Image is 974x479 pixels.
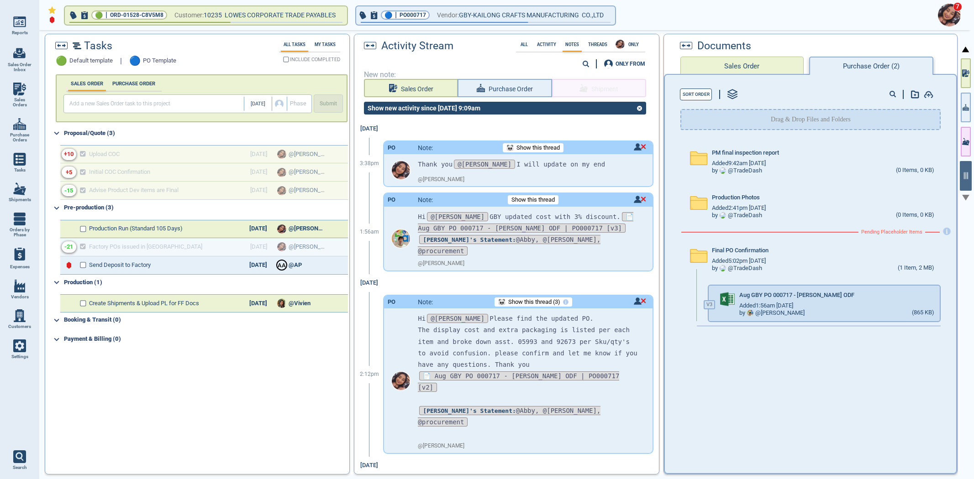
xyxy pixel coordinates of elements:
span: Activity Stream [381,40,453,52]
p: Drag & Drop Files and Folders [771,115,851,124]
label: PURCHASE ORDER [110,81,158,87]
img: Panda [506,144,514,151]
img: menu_icon [13,16,26,28]
span: Orders by Phase [7,227,32,238]
img: unread icon [634,297,646,305]
img: unread icon [634,143,646,151]
div: PO [388,197,395,203]
span: Create Shipments & Upload PL for FF Docs [89,300,199,307]
img: menu_icon [13,339,26,352]
img: excel [720,292,735,307]
span: Vendors [11,294,29,300]
span: Tasks [84,40,112,52]
span: 10235 [204,10,225,21]
span: Shipments [9,197,31,203]
span: Send Deposit to Factory [89,262,151,269]
span: Expenses [10,264,30,270]
span: @AP [289,262,302,269]
button: Sales Order [364,79,458,97]
div: [DATE] [242,262,274,269]
label: All Tasks [281,42,308,47]
div: (865 KB) [912,309,934,317]
strong: [PERSON_NAME]'s Statement: [423,236,516,243]
span: Sales Orders [7,97,32,108]
span: Pending Placeholder Items [861,229,922,235]
label: Notes [563,42,582,47]
span: 1:56am [360,229,379,235]
div: by @ TradeDash [712,265,762,272]
img: unread icon [634,196,646,203]
span: Purchase Orders [7,132,32,143]
span: Show this thread [516,145,560,151]
span: Note: [418,298,433,306]
span: Purchase Order [489,83,533,95]
span: @Abby, @[PERSON_NAME], @procurement [418,406,600,427]
div: by @ TradeDash [712,212,762,219]
label: V 3 [704,300,715,309]
span: Show this thread (3) [508,299,560,306]
span: PM final inspection report [712,150,779,156]
div: ONLY FROM [616,61,645,67]
div: A A [277,260,286,270]
div: Proposal/Quote (3) [64,126,348,141]
img: Avatar [720,212,726,219]
button: 🟢|ORD-01528-C8V5M8Customer:10235 LOWES CORPORATE TRADE PAYABLES [65,6,347,25]
img: Avatar [616,40,625,49]
input: Add a new Sales Order task to this project [66,97,244,111]
span: 3:38pm [360,161,379,167]
span: Added 9:42am [DATE] [712,160,766,167]
div: -15 [64,187,73,194]
span: 2:12pm [360,371,379,378]
img: Avatar [392,161,410,179]
span: ORD-01528-C8V5M8 [110,10,163,20]
p: Hi GBY updated cost with 3% discount. [418,211,638,257]
div: -21 [64,244,73,250]
span: @Vivien [289,300,311,307]
img: Avatar [277,299,286,308]
img: menu_icon [13,182,26,195]
span: Vendor: [437,10,459,21]
img: menu_icon [13,83,26,95]
span: PO Template [143,57,176,64]
span: Added 2:41pm [DATE] [712,205,766,212]
img: timeline2 [73,42,81,49]
button: Sales Order [680,57,804,75]
img: Avatar [277,224,286,234]
label: SALES ORDER [68,81,106,87]
p: Thank you I will update on my end [418,159,638,170]
img: Avatar [938,4,961,26]
span: 🟢 [95,12,103,18]
div: by @ TradeDash [712,167,762,174]
div: [DATE] [356,457,383,474]
img: Avatar [392,372,410,390]
button: Purchase Order [458,79,552,97]
span: Search [13,465,27,470]
span: 📄 Aug GBY PO 000717 - [PERSON_NAME] ODF | PO000717 [v2] [418,371,619,392]
span: Final PO Confirmation [712,247,769,254]
div: Pre-production (3) [64,201,348,215]
span: Aug GBY PO 000717 - [PERSON_NAME] ODF [739,292,854,299]
span: Production Photos [712,194,760,201]
div: PO [388,299,395,306]
div: Production (1) [64,275,348,290]
span: Reports [12,30,28,36]
span: Added 1:56am [DATE] [739,302,793,309]
span: Production Run (Standard 105 Days) [89,225,183,232]
span: Customer: [174,10,204,21]
div: +10 [64,151,74,158]
img: add-document [911,90,919,99]
span: @[PERSON_NAME] [427,212,488,221]
div: by @ [PERSON_NAME] [739,310,805,317]
button: Purchase Order (2) [809,57,933,75]
span: New note: [364,71,650,79]
span: Note: [418,144,433,151]
span: Sales Order Inbox [7,62,32,73]
span: Phase [290,100,306,107]
div: (1 Item, 2 MB) [898,265,934,272]
label: My Tasks [312,42,338,47]
img: add-document [924,91,933,98]
img: Avatar [392,229,410,248]
span: 🔵 [129,56,141,66]
img: Avatar [747,310,753,316]
img: Avatar [720,265,726,271]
